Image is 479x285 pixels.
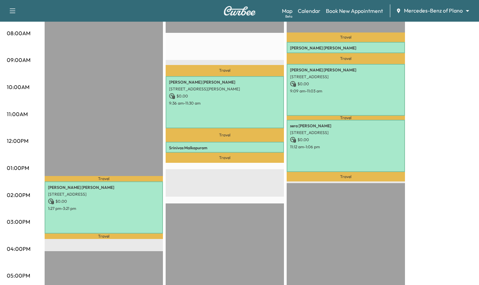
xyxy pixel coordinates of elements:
p: [STREET_ADDRESS] [290,130,402,135]
img: Curbee Logo [223,6,256,16]
p: 9:36 am - 11:30 am [169,101,281,106]
p: 9:09 am - 11:03 am [290,88,402,94]
p: [PERSON_NAME] [PERSON_NAME] [169,80,281,85]
p: Travel [166,65,284,76]
p: $ 0.00 [290,137,402,143]
p: $ 0.00 [169,93,281,99]
p: [STREET_ADDRESS] [290,52,402,58]
a: MapBeta [282,7,292,15]
p: Travel [166,128,284,142]
p: Travel [45,234,163,239]
p: [PERSON_NAME] [PERSON_NAME] [290,45,402,51]
p: 08:00AM [7,29,30,37]
p: 11:00AM [7,110,28,118]
p: Travel [287,172,405,181]
p: 01:00PM [7,164,29,172]
p: [STREET_ADDRESS][PERSON_NAME] [169,86,281,92]
p: [PERSON_NAME] [PERSON_NAME] [48,185,160,190]
div: Beta [285,14,292,19]
p: Travel [45,176,163,181]
p: 05:00PM [7,271,30,280]
p: Travel [287,32,405,42]
p: 10:00AM [7,83,29,91]
p: 1:27 pm - 3:21 pm [48,206,160,211]
a: Calendar [298,7,320,15]
p: Travel [287,116,405,120]
span: Mercedes-Benz of Plano [404,7,463,15]
p: $ 0.00 [290,81,402,87]
p: [STREET_ADDRESS] [169,152,281,157]
p: 04:00PM [7,245,30,253]
p: [PERSON_NAME] [PERSON_NAME] [290,67,402,73]
p: Srinivas Malkapuram [169,145,281,151]
p: 11:12 am - 1:06 pm [290,144,402,150]
p: [STREET_ADDRESS] [290,74,402,80]
p: sera [PERSON_NAME] [290,123,402,129]
p: 02:00PM [7,191,30,199]
p: Travel [166,153,284,163]
a: Book New Appointment [326,7,383,15]
p: 12:00PM [7,137,28,145]
p: [STREET_ADDRESS] [48,192,160,197]
p: 09:00AM [7,56,30,64]
p: 03:00PM [7,218,30,226]
p: Travel [287,53,405,64]
p: $ 0.00 [48,198,160,204]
